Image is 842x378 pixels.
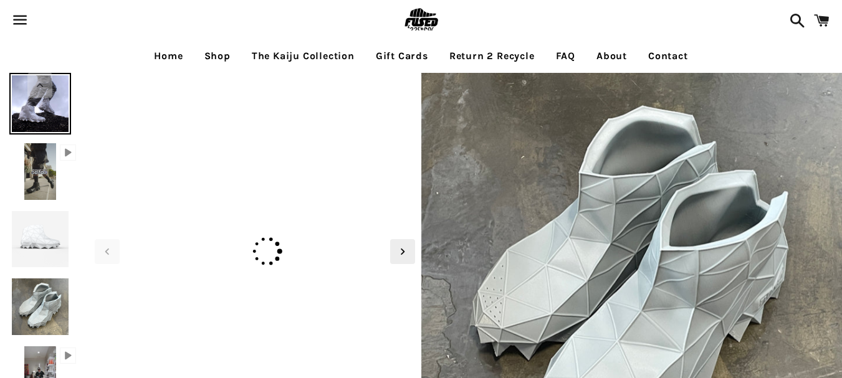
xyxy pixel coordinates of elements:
[242,40,364,72] a: The Kaiju Collection
[639,40,697,72] a: Contact
[547,40,585,72] a: FAQ
[587,40,636,72] a: About
[366,40,438,72] a: Gift Cards
[145,40,192,72] a: Home
[195,40,240,72] a: Shop
[9,209,71,270] img: [3D printed Shoes] - lightweight custom 3dprinted shoes sneakers sandals fused footwear
[440,40,544,72] a: Return 2 Recycle
[390,239,415,264] div: Next slide
[95,239,120,264] div: Previous slide
[9,73,71,135] img: [3D printed Shoes] - lightweight custom 3dprinted shoes sneakers sandals fused footwear
[9,276,71,338] img: [3D printed Shoes] - lightweight custom 3dprinted shoes sneakers sandals fused footwear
